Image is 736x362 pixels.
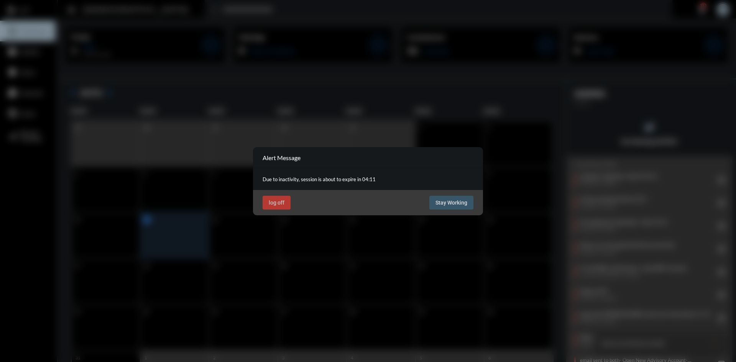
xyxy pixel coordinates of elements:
h2: Alert Message [263,154,301,161]
button: Stay Working [429,196,473,210]
span: log off [269,200,284,206]
p: Due to inactivity, session is about to expire in 04:11 [263,176,473,182]
button: log off [263,196,291,210]
span: Stay Working [435,200,467,206]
